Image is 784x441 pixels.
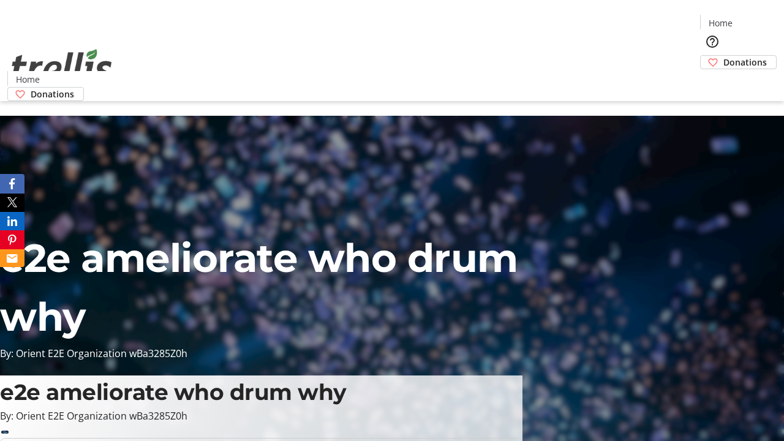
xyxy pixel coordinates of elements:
span: Donations [31,88,74,100]
a: Donations [700,55,777,69]
img: Orient E2E Organization wBa3285Z0h's Logo [7,36,116,97]
a: Home [8,73,47,86]
span: Home [16,73,40,86]
button: Cart [700,69,725,94]
a: Donations [7,87,84,101]
span: Donations [723,56,767,69]
a: Home [701,17,740,29]
button: Help [700,29,725,54]
span: Home [709,17,733,29]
